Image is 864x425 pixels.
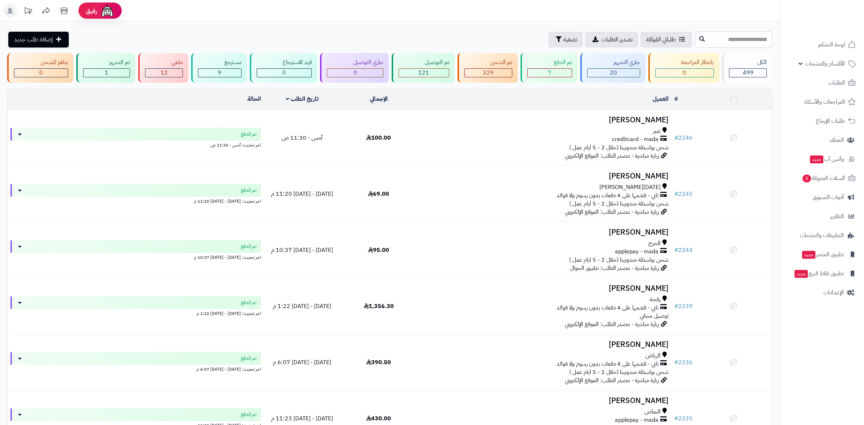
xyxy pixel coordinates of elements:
[10,141,261,148] div: اخر تحديث: أمس - 11:30 ص
[368,246,389,254] span: 95.00
[784,265,860,282] a: تطبيق نقاط البيعجديد
[241,355,257,362] span: تم الدفع
[83,58,130,67] div: تم التجهيز
[674,134,678,142] span: #
[10,197,261,204] div: اخر تحديث: [DATE] - [DATE] 11:20 م
[75,53,137,83] a: تم التجهيز 1
[241,187,257,194] span: تم الدفع
[599,183,661,191] span: [DATE][PERSON_NAME]
[674,302,678,311] span: #
[802,173,845,183] span: السلات المتروكة
[602,35,633,44] span: تصدير الطلبات
[784,246,860,263] a: تطبيق المتجرجديد
[729,58,767,67] div: الكل
[14,58,68,67] div: جاهز للشحن
[557,191,658,200] span: تابي - قسّمها على 4 دفعات بدون رسوم ولا فوائد
[399,58,449,67] div: تم التوصيل
[743,68,753,77] span: 499
[784,208,860,225] a: التقارير
[286,95,319,103] a: تاريخ الطلب
[465,69,512,77] div: 329
[802,175,811,182] span: 5
[644,408,661,416] span: النماص
[818,40,845,50] span: لوحة التحكم
[569,199,669,208] span: شحن بواسطة مندوبينا (خلال 2 - 5 ايام عمل )
[420,116,669,124] h3: [PERSON_NAME]
[464,58,513,67] div: تم الشحن
[612,135,658,144] span: creditcard - mada
[370,95,388,103] a: الإجمالي
[420,340,669,349] h3: [PERSON_NAME]
[674,302,693,311] a: #2239
[674,358,678,367] span: #
[271,246,333,254] span: [DATE] - [DATE] 10:37 م
[813,192,844,202] span: أدوات التسويق
[784,227,860,244] a: التطبيقات والخدمات
[565,320,659,329] span: زيارة مباشرة - مصدر الطلب: الموقع الإلكتروني
[784,169,860,187] a: السلات المتروكة5
[456,53,519,83] a: تم الشحن 329
[569,256,669,264] span: شحن بواسطة مندوبينا (خلال 2 - 5 ايام عمل )
[319,53,390,83] a: جاري التوصيل 0
[161,68,168,77] span: 12
[640,312,669,320] span: توصيل مجاني
[645,352,661,360] span: الرياض
[10,253,261,261] div: اخر تحديث: [DATE] - [DATE] 10:37 م
[39,68,43,77] span: 0
[557,360,658,368] span: تابي - قسّمها على 4 دفعات بدون رسوم ولا فوائد
[784,112,860,130] a: طلبات الإرجاع
[655,58,714,67] div: بانتظار المراجعة
[14,69,68,77] div: 0
[795,270,808,278] span: جديد
[570,264,659,272] span: زيارة مباشرة - مصدر الطلب: تطبيق الجوال
[648,239,661,248] span: الخرج
[10,309,261,317] div: اخر تحديث: [DATE] - [DATE] 1:22 م
[830,135,844,145] span: العملاء
[420,284,669,293] h3: [PERSON_NAME]
[327,69,383,77] div: 0
[100,4,114,18] img: ai-face.png
[830,211,844,221] span: التقارير
[364,302,394,311] span: 1,356.30
[248,53,319,83] a: قيد الاسترجاع 0
[587,58,640,67] div: جاري التجهيز
[563,35,577,44] span: تصفية
[828,78,845,88] span: الطلبات
[527,58,572,67] div: تم الدفع
[366,134,391,142] span: 100.00
[810,155,823,163] span: جديد
[282,134,323,142] span: أمس - 11:30 ص
[721,53,774,83] a: الكل499
[674,246,693,254] a: #2244
[585,32,638,48] a: تصدير الطلبات
[615,416,658,424] span: applepay - mada
[271,414,333,423] span: [DATE] - [DATE] 11:23 م
[10,365,261,372] div: اخر تحديث: [DATE] - [DATE] 6:07 م
[273,302,331,311] span: [DATE] - [DATE] 1:22 م
[241,131,257,138] span: تم الدفع
[198,69,241,77] div: 9
[565,376,659,385] span: زيارة مباشرة - مصدر الطلب: الموقع الإلكتروني
[815,19,857,35] img: logo-2.png
[674,190,693,198] a: #2245
[674,414,678,423] span: #
[646,35,676,44] span: طلباتي المُوكلة
[674,246,678,254] span: #
[784,189,860,206] a: أدوات التسويق
[145,69,183,77] div: 12
[588,69,640,77] div: 20
[569,368,669,376] span: شحن بواسطة مندوبينا (خلال 2 - 5 ايام عمل )
[610,68,617,77] span: 20
[569,143,669,152] span: شحن بواسطة مندوبينا (خلال 2 - 5 ايام عمل )
[271,190,333,198] span: [DATE] - [DATE] 11:20 م
[105,68,108,77] span: 1
[794,268,844,279] span: تطبيق نقاط البيع
[784,36,860,53] a: لوحة التحكم
[14,35,53,44] span: إضافة طلب جديد
[823,288,844,298] span: الإعدادات
[809,154,844,164] span: وآتس آب
[656,69,714,77] div: 0
[247,95,261,103] a: الحالة
[653,127,661,135] span: تمير
[565,208,659,216] span: زيارة مباشرة - مصدر الطلب: الموقع الإلكتروني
